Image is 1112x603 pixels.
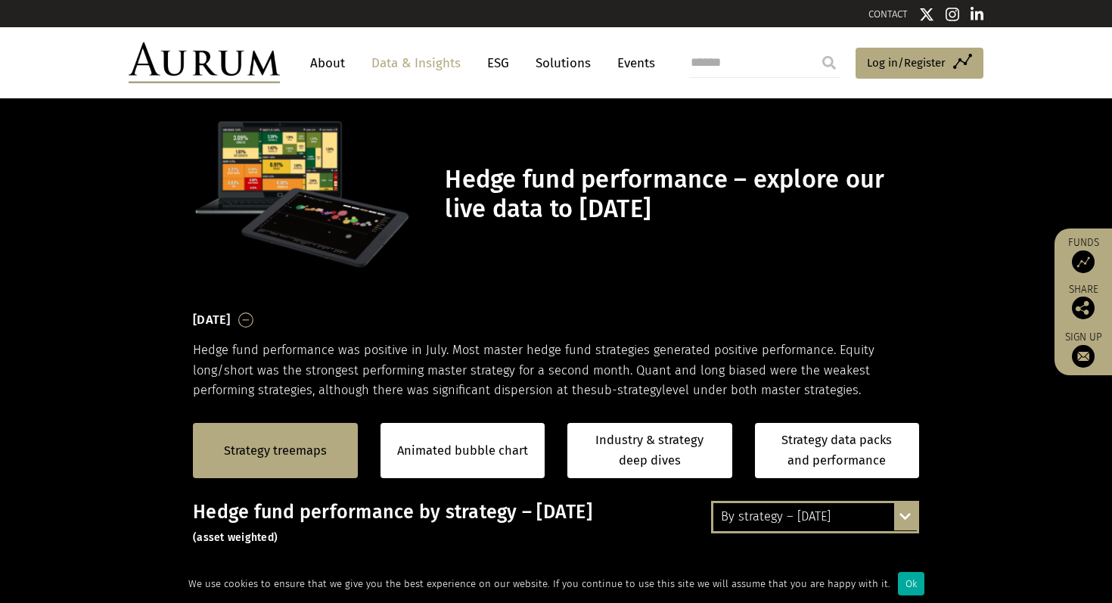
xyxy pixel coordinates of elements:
img: Share this post [1072,297,1095,319]
img: Twitter icon [919,7,934,22]
img: Sign up to our newsletter [1072,345,1095,368]
img: Linkedin icon [971,7,984,22]
small: (asset weighted) [193,531,278,544]
a: Funds [1062,236,1104,273]
a: Sign up [1062,331,1104,368]
div: Share [1062,284,1104,319]
span: sub-strategy [591,383,662,397]
a: ESG [480,49,517,77]
a: Data & Insights [364,49,468,77]
a: CONTACT [868,8,908,20]
div: By strategy – [DATE] [713,503,917,530]
img: Access Funds [1072,250,1095,273]
a: Events [610,49,655,77]
div: Ok [898,572,924,595]
h3: Hedge fund performance by strategy – [DATE] [193,501,919,546]
img: Aurum [129,42,280,83]
a: Log in/Register [856,48,983,79]
a: Strategy treemaps [224,441,327,461]
a: About [303,49,353,77]
a: Industry & strategy deep dives [567,423,732,478]
img: Instagram icon [946,7,959,22]
p: Hedge fund performance was positive in July. Most master hedge fund strategies generated positive... [193,340,919,400]
h1: Hedge fund performance – explore our live data to [DATE] [445,165,915,224]
h3: How to navigate the treemap [193,561,401,587]
a: Animated bubble chart [397,441,528,461]
a: Strategy data packs and performance [755,423,920,478]
a: Solutions [528,49,598,77]
span: Log in/Register [867,54,946,72]
h3: [DATE] [193,309,231,331]
input: Submit [814,48,844,78]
